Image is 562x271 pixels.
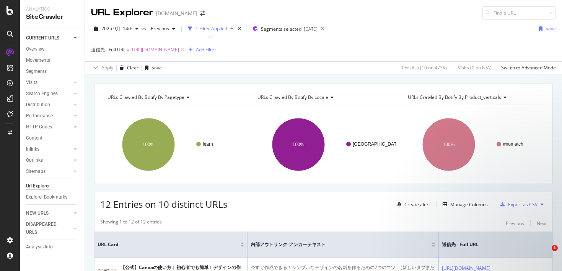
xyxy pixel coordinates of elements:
div: CURRENT URLS [26,34,59,42]
button: Switch to Advanced Mode [498,62,556,74]
span: Segments selected [261,26,301,32]
button: Apply [91,62,113,74]
div: Distribution [26,101,50,109]
button: Save [142,62,162,74]
div: Save [151,64,162,71]
button: 1 Filter Applied [185,23,236,35]
a: HTTP Codes [26,123,72,131]
svg: A chart. [401,111,547,178]
span: 内部アウトリンク-アンカーテキスト [251,241,420,248]
div: URL Explorer [91,6,153,19]
a: Performance [26,112,72,120]
text: 100% [143,142,155,147]
span: URL Card [98,241,238,248]
div: times [236,25,243,33]
a: Search Engines [26,90,72,98]
div: Visits [26,79,37,87]
text: [GEOGRAPHIC_DATA] [353,141,401,147]
a: Analysis Info [26,243,79,251]
a: Inlinks [26,145,72,153]
div: Content [26,134,42,142]
span: Previous [148,25,169,32]
div: Add Filter [196,46,216,53]
div: Analysis Info [26,243,53,251]
div: Sitemaps [26,168,46,176]
div: Performance [26,112,53,120]
span: 2025 9月. 14th [101,25,132,32]
a: Movements [26,56,79,64]
h4: URLs Crawled By Botify By pagetype [106,91,239,103]
div: arrow-right-arrow-left [200,11,205,16]
a: Overview [26,45,79,53]
button: Add Filter [186,45,216,54]
div: Outlinks [26,156,43,164]
div: Movements [26,56,50,64]
span: [URL][DOMAIN_NAME] [130,44,179,55]
span: = [127,46,129,53]
h4: URLs Crawled By Botify By product_verticals [406,91,540,103]
a: Url Explorer [26,182,79,190]
text: 100% [443,142,454,147]
span: 12 Entries on 10 distinct URLs [100,198,227,210]
text: 100% [293,142,305,147]
a: CURRENT URLS [26,34,72,42]
svg: A chart. [250,111,396,178]
div: Search Engines [26,90,58,98]
div: HTTP Codes [26,123,52,131]
a: Visits [26,79,72,87]
button: Clear [117,62,138,74]
a: Segments [26,67,79,76]
div: Save [546,25,556,32]
div: NEW URLS [26,209,49,217]
input: Find a URL [482,6,556,20]
div: Url Explorer [26,182,50,190]
div: 1 Filter Applied [195,25,227,32]
button: 2025 9月. 14th [91,23,142,35]
a: Distribution [26,101,72,109]
div: Overview [26,45,44,53]
div: [DOMAIN_NAME] [156,10,197,17]
a: Explorer Bookmarks [26,193,79,201]
div: Segments [26,67,47,76]
span: 1 [552,245,558,251]
div: 0 % URLs ( 10 on 473K ) [401,64,447,71]
div: Switch to Advanced Mode [501,64,556,71]
button: Create alert [394,198,430,210]
div: SiteCrawler [26,13,78,21]
div: Explorer Bookmarks [26,193,67,201]
div: Apply [101,64,113,71]
div: [DATE] [304,26,318,32]
a: Sitemaps [26,168,72,176]
text: #nomatch [503,141,523,147]
a: DISAPPEARED URLS [26,220,72,237]
span: vs [142,25,148,32]
h4: URLs Crawled By Botify By locale [256,91,389,103]
div: Create alert [404,201,430,208]
button: Segments selected[DATE] [249,23,318,35]
a: NEW URLS [26,209,72,217]
div: Analytics [26,6,78,13]
div: Clear [127,64,138,71]
div: Inlinks [26,145,39,153]
iframe: Intercom live chat [536,245,554,263]
button: Previous [148,23,178,35]
svg: A chart. [100,111,246,178]
text: learn [203,141,213,147]
span: URLs Crawled By Botify By product_verticals [408,94,501,100]
div: - Visits ( 0 on N/A ) [456,64,492,71]
a: Content [26,134,79,142]
span: 送信先 - Full URL [91,46,125,53]
span: URLs Crawled By Botify By locale [257,94,328,100]
span: URLs Crawled By Botify By pagetype [108,94,184,100]
button: Save [536,23,556,35]
a: Outlinks [26,156,72,164]
div: Showing 1 to 12 of 12 entries [100,218,162,228]
div: DISAPPEARED URLS [26,220,65,237]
